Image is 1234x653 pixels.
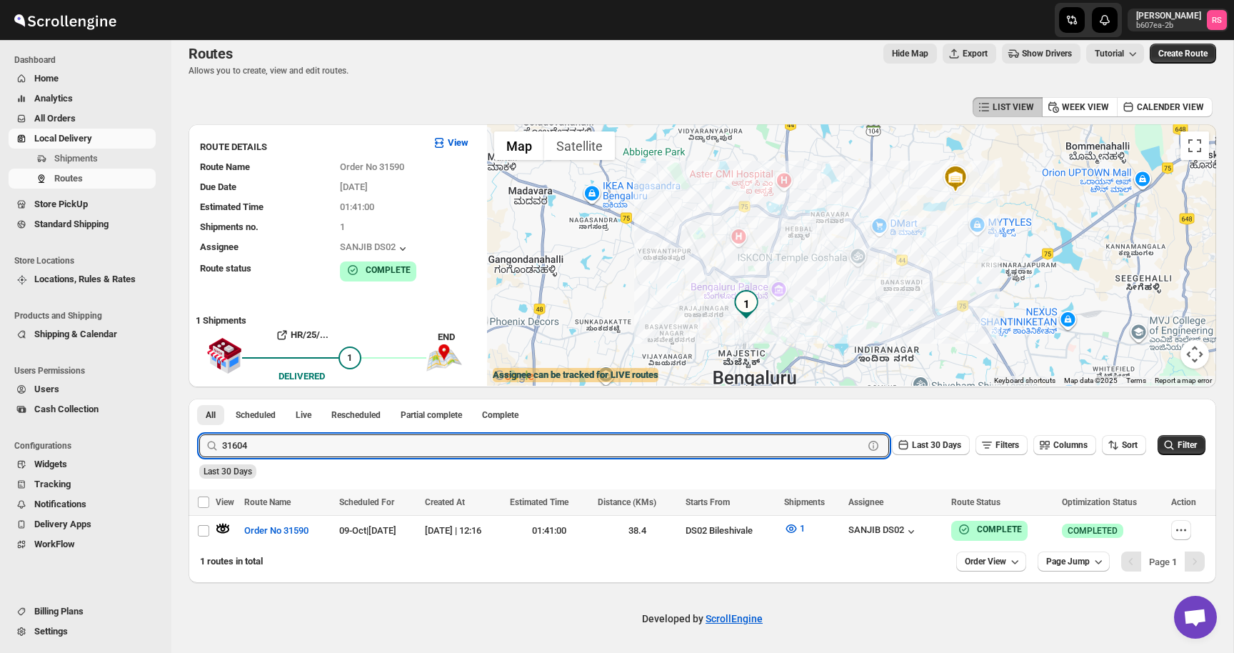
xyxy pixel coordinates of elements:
button: Tracking [9,474,156,494]
span: Complete [482,409,518,421]
div: Open chat [1174,596,1217,639]
span: Order No 31590 [340,161,404,172]
button: Show Drivers [1002,44,1080,64]
span: Last 30 Days [204,467,252,477]
h3: ROUTE DETAILS [200,140,421,154]
a: Terms (opens in new tab) [1126,377,1146,384]
div: DS02 Bileshivale [686,524,776,538]
button: Map camera controls [1180,340,1209,369]
button: COMPLETE [346,263,411,277]
span: View [216,497,234,507]
button: COMPLETE [957,522,1022,537]
button: HR/25/... [242,324,361,347]
span: Shipments no. [200,221,259,232]
button: Sort [1102,435,1146,455]
button: Cash Collection [9,399,156,419]
span: Routes [189,45,233,62]
text: RS [1212,16,1222,25]
button: All routes [197,405,224,425]
span: WEEK VIEW [1062,101,1109,113]
span: Starts From [686,497,730,507]
span: Route status [200,263,251,274]
div: 01:41:00 [510,524,589,538]
button: User menu [1128,9,1228,31]
span: Romil Seth [1207,10,1227,30]
span: Shipments [54,153,98,164]
p: Allows you to create, view and edit routes. [189,65,348,76]
span: Filter [1178,440,1197,450]
button: Columns [1033,435,1096,455]
button: Billing Plans [9,602,156,622]
span: All Orders [34,113,76,124]
input: Press enter after typing | Search Eg. Order No 31590 [222,434,863,457]
span: Tracking [34,479,71,489]
button: Export [943,44,996,64]
span: [DATE] [340,181,368,192]
span: Assignee [200,241,239,252]
span: Widgets [34,459,67,469]
button: Show street map [494,131,544,160]
b: 1 Shipments [189,308,246,326]
b: COMPLETE [977,524,1022,534]
span: Live [296,409,311,421]
span: Routes [54,173,83,184]
button: Tutorial [1086,44,1144,64]
span: Tutorial [1095,49,1124,59]
img: shop.svg [206,328,242,384]
button: Shipping & Calendar [9,324,156,344]
span: Distance (KMs) [598,497,656,507]
button: Map action label [883,44,937,64]
button: Notifications [9,494,156,514]
button: Settings [9,622,156,642]
span: Estimated Time [200,201,264,212]
button: SANJIB DS02 [848,524,918,539]
span: Analytics [34,93,73,104]
span: Rescheduled [331,409,381,421]
span: Store PickUp [34,199,88,209]
button: Filter [1158,435,1205,455]
button: Users [9,379,156,399]
button: Last 30 Days [892,435,970,455]
span: Delivery Apps [34,519,91,529]
button: Order View [956,552,1026,572]
button: Widgets [9,454,156,474]
div: 38.4 [598,524,677,538]
p: [PERSON_NAME] [1136,10,1201,21]
span: 1 [347,352,352,363]
span: Shipments [784,497,825,507]
button: SANJIB DS02 [340,241,410,256]
span: All [206,409,216,421]
button: Home [9,69,156,89]
img: trip_end.png [426,344,462,372]
div: [DATE] | 12:16 [425,524,501,538]
span: Estimated Time [510,497,568,507]
span: LIST VIEW [993,101,1034,113]
button: Keyboard shortcuts [994,376,1055,386]
span: Products and Shipping [14,310,161,321]
span: Page [1149,557,1177,567]
span: Route Status [951,497,1000,507]
button: WorkFlow [9,534,156,554]
button: Analytics [9,89,156,109]
button: Show satellite imagery [544,131,615,160]
span: Order View [965,556,1006,567]
button: Shipments [9,149,156,169]
span: Columns [1053,440,1088,450]
span: Order No 31590 [244,524,308,538]
span: Notifications [34,499,86,509]
span: Assignee [848,497,883,507]
a: Report a map error [1155,377,1212,384]
span: Create Route [1158,48,1208,59]
span: COMPLETED [1068,525,1118,537]
button: LIST VIEW [973,97,1043,117]
span: Dashboard [14,54,161,66]
span: Due Date [200,181,236,192]
button: 1 [776,517,813,540]
div: END [438,330,480,344]
span: Last 30 Days [912,440,961,450]
span: Shipping & Calendar [34,329,117,339]
span: CALENDER VIEW [1137,101,1204,113]
label: Assignee can be tracked for LIVE routes [493,368,658,382]
button: All Orders [9,109,156,129]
